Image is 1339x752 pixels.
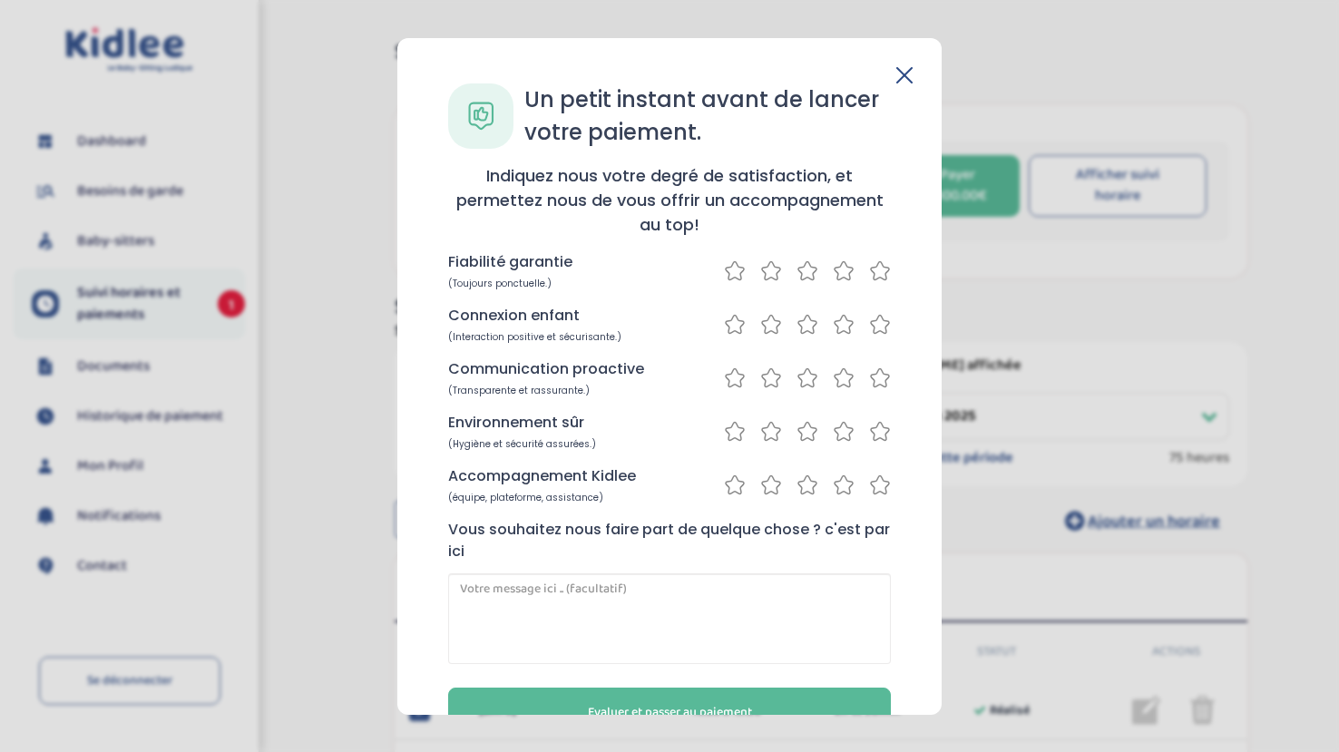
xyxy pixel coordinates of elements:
span: (Transparente et rassurante.) [448,383,590,396]
p: Fiabilité garantie [448,250,572,272]
p: Vous souhaitez nous faire part de quelque chose ? c'est par ici [448,518,891,562]
p: Accompagnement Kidlee [448,464,636,486]
span: (équipe, plateforme, assistance) [448,490,603,503]
p: Communication proactive [448,357,644,379]
span: (Toujours ponctuelle.) [448,276,552,289]
h3: Un petit instant avant de lancer votre paiement. [524,83,891,148]
h4: Indiquez nous votre degré de satisfaction, et permettez nous de vous offrir un accompagnement au ... [448,162,891,236]
button: Evaluer et passer au paiement [448,687,891,737]
span: Evaluer et passer au paiement [588,702,752,721]
p: Environnement sûr [448,411,584,433]
p: Connexion enfant [448,304,580,326]
span: (Hygiène et sécurité assurées.) [448,436,596,450]
span: (Interaction positive et sécurisante.) [448,329,621,343]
